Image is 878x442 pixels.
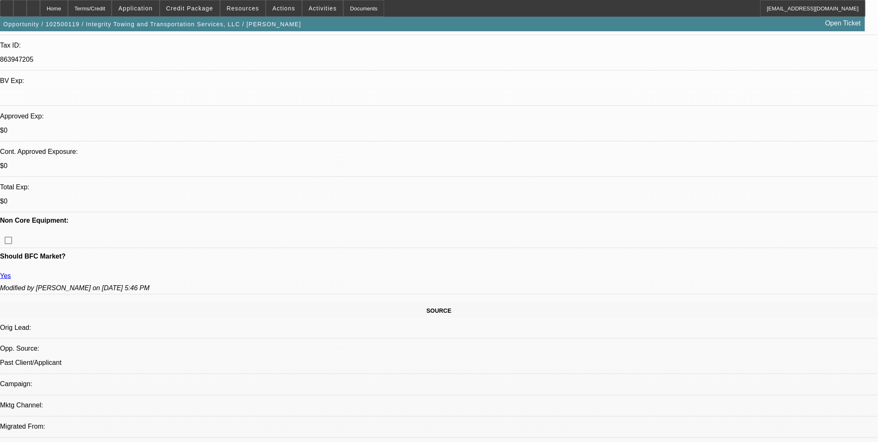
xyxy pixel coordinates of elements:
[3,21,301,28] span: Opportunity / 102500119 / Integrity Towing and Transportation Services, LLC / [PERSON_NAME]
[427,307,452,314] span: SOURCE
[303,0,343,16] button: Activities
[112,0,159,16] button: Application
[118,5,153,12] span: Application
[822,16,864,30] a: Open Ticket
[166,5,213,12] span: Credit Package
[309,5,337,12] span: Activities
[220,0,265,16] button: Resources
[266,0,302,16] button: Actions
[160,0,220,16] button: Credit Package
[227,5,259,12] span: Resources
[273,5,295,12] span: Actions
